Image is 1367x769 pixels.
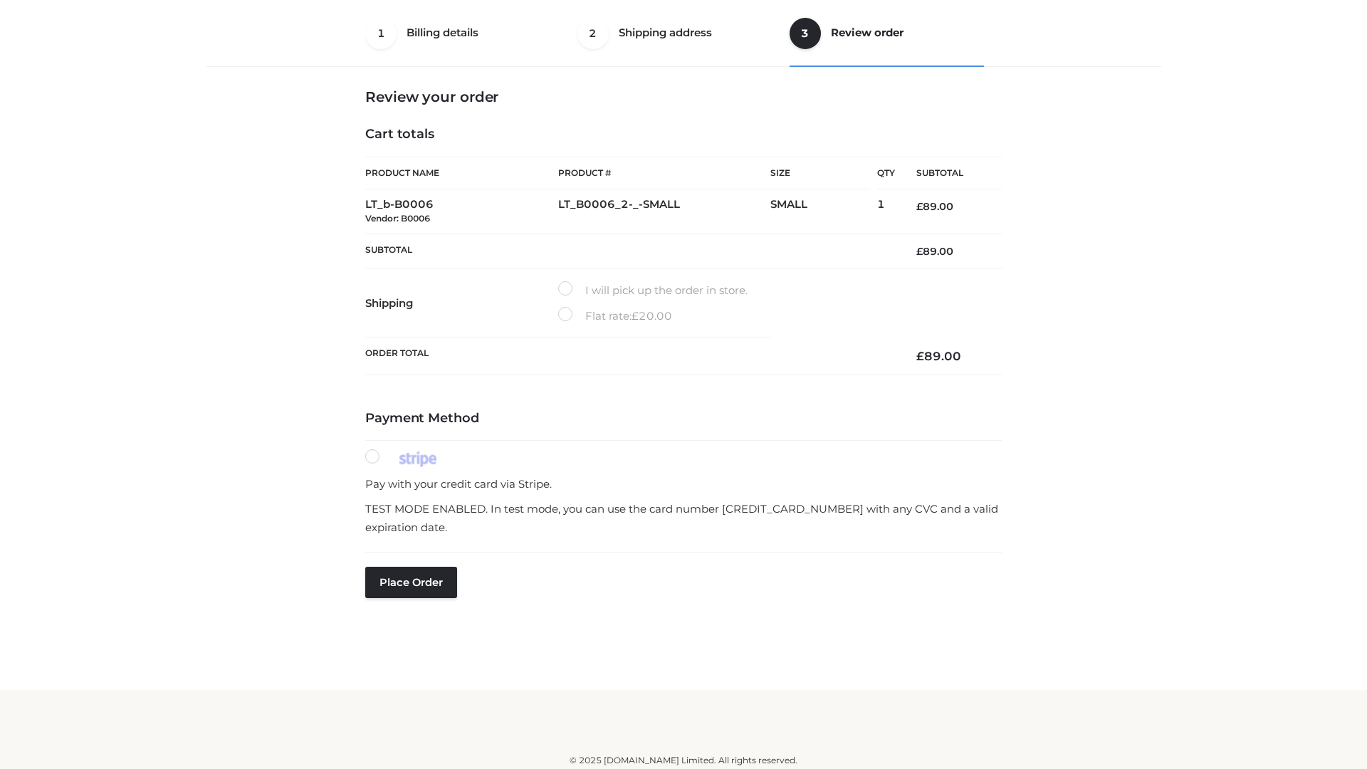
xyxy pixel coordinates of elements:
h4: Payment Method [365,411,1002,427]
p: Pay with your credit card via Stripe. [365,475,1002,493]
span: £ [916,349,924,363]
span: £ [632,309,639,323]
td: LT_B0006_2-_-SMALL [558,189,770,234]
th: Product # [558,157,770,189]
h3: Review your order [365,88,1002,105]
span: £ [916,245,923,258]
th: Subtotal [895,157,1002,189]
th: Order Total [365,338,895,375]
td: 1 [877,189,895,234]
span: £ [916,200,923,213]
label: I will pick up the order in store. [558,281,748,300]
small: Vendor: B0006 [365,213,430,224]
bdi: 89.00 [916,349,961,363]
p: TEST MODE ENABLED. In test mode, you can use the card number [CREDIT_CARD_NUMBER] with any CVC an... [365,500,1002,536]
div: © 2025 [DOMAIN_NAME] Limited. All rights reserved. [211,753,1156,768]
th: Subtotal [365,234,895,268]
bdi: 20.00 [632,309,672,323]
button: Place order [365,567,457,598]
td: SMALL [770,189,877,234]
th: Product Name [365,157,558,189]
bdi: 89.00 [916,200,953,213]
th: Size [770,157,870,189]
td: LT_b-B0006 [365,189,558,234]
th: Shipping [365,269,558,338]
bdi: 89.00 [916,245,953,258]
label: Flat rate: [558,307,672,325]
h4: Cart totals [365,127,1002,142]
th: Qty [877,157,895,189]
